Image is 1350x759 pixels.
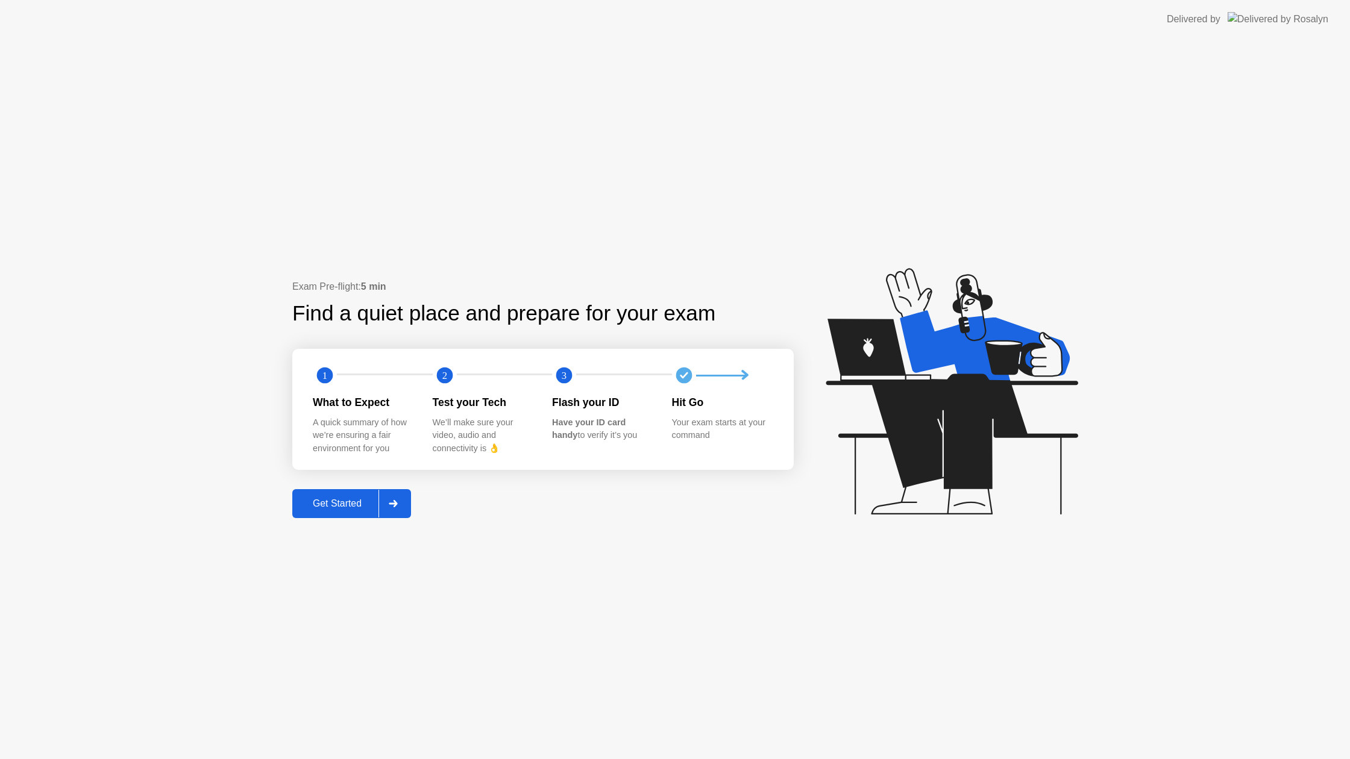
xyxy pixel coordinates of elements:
[672,395,773,410] div: Hit Go
[322,370,327,381] text: 1
[292,280,794,294] div: Exam Pre-flight:
[1228,12,1328,26] img: Delivered by Rosalyn
[292,298,717,330] div: Find a quiet place and prepare for your exam
[433,395,533,410] div: Test your Tech
[442,370,447,381] text: 2
[552,416,653,442] div: to verify it’s you
[292,489,411,518] button: Get Started
[562,370,567,381] text: 3
[313,416,413,455] div: A quick summary of how we’re ensuring a fair environment for you
[552,417,626,440] b: Have your ID card handy
[313,395,413,410] div: What to Expect
[672,416,773,442] div: Your exam starts at your command
[1167,12,1220,27] div: Delivered by
[361,281,386,292] b: 5 min
[552,395,653,410] div: Flash your ID
[433,416,533,455] div: We’ll make sure your video, audio and connectivity is 👌
[296,498,378,509] div: Get Started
